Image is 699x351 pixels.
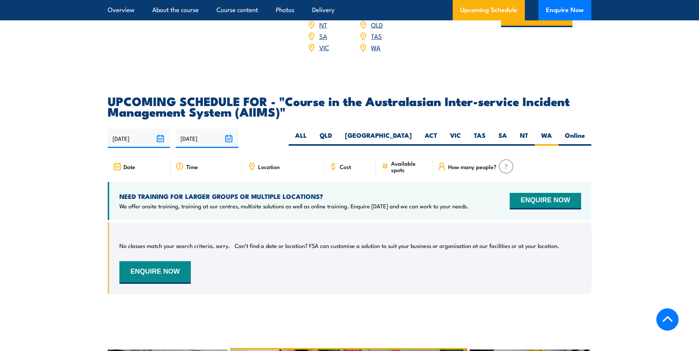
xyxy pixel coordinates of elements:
a: TAS [371,31,382,40]
p: Can’t find a date or location? FSA can customise a solution to suit your business or organisation... [235,242,559,249]
a: VIC [319,43,329,52]
label: ACT [418,131,444,146]
label: WA [535,131,558,146]
label: VIC [444,131,467,146]
input: From date [108,129,170,148]
a: NT [319,20,327,29]
button: ENQUIRE NOW [510,193,581,209]
label: ALL [289,131,313,146]
span: Date [124,163,135,170]
label: NT [513,131,535,146]
h4: NEED TRAINING FOR LARGER GROUPS OR MULTIPLE LOCATIONS? [119,192,469,200]
a: WA [371,43,380,52]
span: Cost [340,163,351,170]
span: Available spots [391,160,427,173]
span: Time [186,163,198,170]
h2: UPCOMING SCHEDULE FOR - "Course in the Australasian Inter-service Incident Management System (AII... [108,95,591,117]
label: Online [558,131,591,146]
a: SA [319,31,327,40]
label: SA [492,131,513,146]
p: We offer onsite training, training at our centres, multisite solutions as well as online training... [119,202,469,210]
label: [GEOGRAPHIC_DATA] [339,131,418,146]
a: QLD [371,20,383,29]
input: To date [176,129,238,148]
p: No classes match your search criteria, sorry. [119,242,230,249]
label: QLD [313,131,339,146]
span: Location [258,163,280,170]
button: ENQUIRE NOW [119,261,191,284]
label: TAS [467,131,492,146]
span: How many people? [448,163,496,170]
